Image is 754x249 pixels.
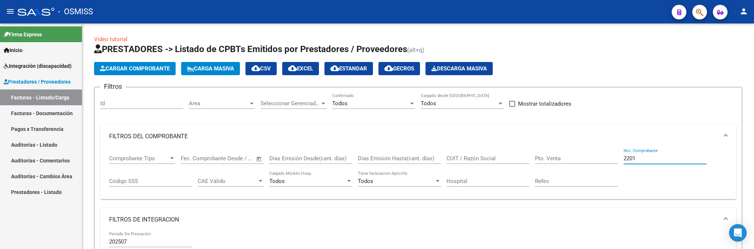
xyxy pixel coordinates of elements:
[739,7,748,16] mat-icon: person
[330,65,367,72] span: Estandar
[109,155,169,162] span: Comprobante Tipo
[181,62,240,75] button: Carga Masiva
[269,178,285,184] span: Todos
[255,155,263,163] button: Open calendar
[407,47,424,54] span: (alt+q)
[729,224,747,242] div: Open Intercom Messenger
[198,178,257,184] span: CAE Válido
[358,178,373,184] span: Todos
[251,64,260,73] mat-icon: cloud_download
[4,46,22,54] span: Inicio
[332,100,348,107] span: Todos
[4,62,72,70] span: Integración (discapacidad)
[189,100,248,107] span: Area
[109,132,718,140] mat-panel-title: FILTROS DEL COMPROBANTE
[384,64,393,73] mat-icon: cloud_download
[100,148,736,199] div: FILTROS DEL COMPROBANTE
[100,65,170,72] span: Cargar Comprobante
[384,65,414,72] span: Gecros
[288,64,297,73] mat-icon: cloud_download
[431,65,487,72] span: Descarga Masiva
[4,78,71,86] span: Prestadores / Proveedores
[181,155,211,162] input: Fecha inicio
[94,44,407,54] span: PRESTADORES -> Listado de CPBTs Emitidos por Prestadores / Proveedores
[217,155,253,162] input: Fecha fin
[109,216,718,224] mat-panel-title: FILTROS DE INTEGRACION
[324,62,373,75] button: Estandar
[94,36,128,43] a: Video tutorial
[100,208,736,231] mat-expansion-panel-header: FILTROS DE INTEGRACION
[426,62,493,75] app-download-masive: Descarga masiva de comprobantes (adjuntos)
[261,100,320,107] span: Seleccionar Gerenciador
[426,62,493,75] button: Descarga Masiva
[58,4,93,20] span: - OSMISS
[100,81,126,92] h3: Filtros
[187,65,234,72] span: Carga Masiva
[6,7,15,16] mat-icon: menu
[330,64,339,73] mat-icon: cloud_download
[4,30,42,39] span: Firma Express
[282,62,319,75] button: EXCEL
[94,62,176,75] button: Cargar Comprobante
[245,62,277,75] button: CSV
[288,65,313,72] span: EXCEL
[100,125,736,148] mat-expansion-panel-header: FILTROS DEL COMPROBANTE
[518,99,571,108] span: Mostrar totalizadores
[378,62,420,75] button: Gecros
[421,100,436,107] span: Todos
[251,65,271,72] span: CSV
